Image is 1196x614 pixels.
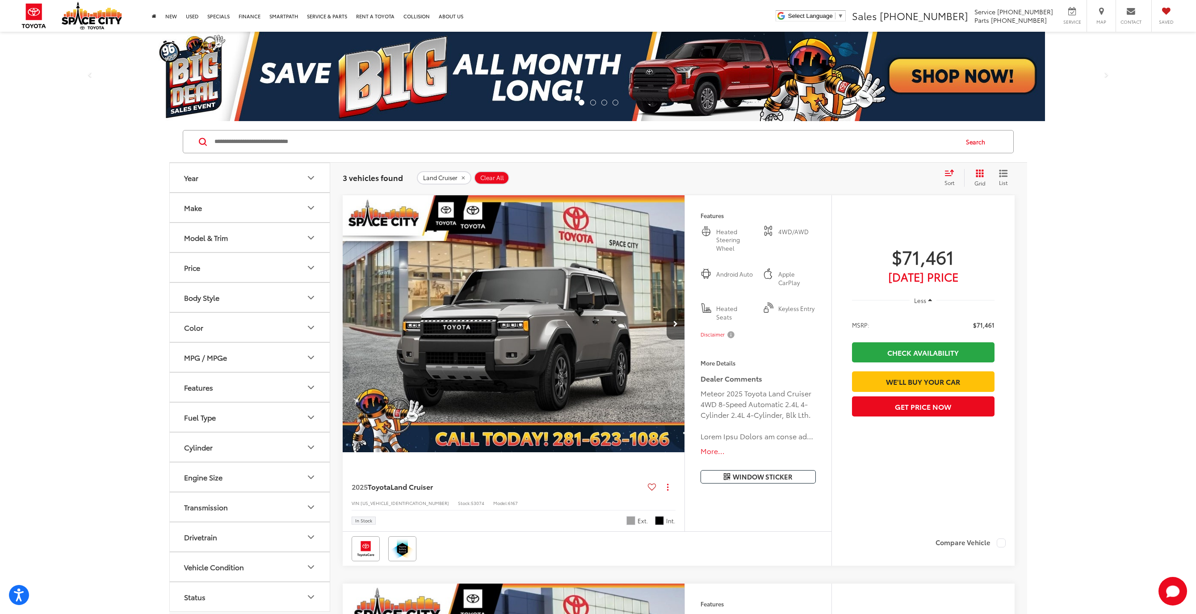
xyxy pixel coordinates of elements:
span: Sort [944,179,954,186]
button: MPG / MPGeMPG / MPGe [170,343,331,372]
div: Body Style [306,292,316,303]
div: Drivetrain [306,532,316,543]
button: TransmissionTransmission [170,492,331,521]
span: dropdown dots [667,484,668,491]
span: VIN: [352,500,361,506]
span: $71,461 [973,320,995,329]
span: Less [914,296,926,304]
button: Fuel TypeFuel Type [170,403,331,432]
span: Apple CarPlay [778,270,816,286]
button: DrivetrainDrivetrain [170,522,331,551]
span: 3 vehicles found [343,172,403,183]
button: Get Price Now [852,396,995,416]
span: Select Language [788,13,833,19]
button: Model & TrimModel & Trim [170,223,331,252]
span: Android Auto [716,270,754,286]
div: Status [306,592,316,602]
span: [PHONE_NUMBER] [991,16,1047,25]
span: Grid [974,179,986,187]
span: Model: [493,500,508,506]
div: Engine Size [184,473,222,481]
a: 2025 Toyota Land Cruiser Land Cruiser2025 Toyota Land Cruiser Land Cruiser2025 Toyota Land Cruise... [342,195,686,452]
span: Service [1062,19,1082,25]
span: Heated Seats [716,304,754,321]
div: Year [306,172,316,183]
button: CylinderCylinder [170,433,331,462]
span: Stock: [458,500,471,506]
svg: Start Chat [1158,577,1187,606]
button: Search [957,130,998,153]
button: List View [992,169,1015,187]
div: Model & Trim [184,233,228,242]
div: Fuel Type [306,412,316,423]
a: Select Language​ [788,13,843,19]
img: Big Deal Sales Event [151,32,1045,121]
span: Map [1091,19,1111,25]
div: Year [184,173,198,182]
div: Body Style [184,293,219,302]
span: Int. [666,517,676,525]
div: Color [306,322,316,333]
div: Vehicle Condition [306,562,316,572]
div: Cylinder [306,442,316,453]
button: FeaturesFeatures [170,373,331,402]
span: Service [974,7,995,16]
img: 2025 Toyota Land Cruiser Land Cruiser [342,195,686,453]
button: Toggle Chat Window [1158,577,1187,606]
span: Ext. [638,517,648,525]
div: Transmission [184,503,228,511]
a: Check Availability [852,342,995,362]
div: Price [184,263,200,272]
div: Model & Trim [306,232,316,243]
a: 2025ToyotaLand Cruiser [352,482,645,492]
div: Engine Size [306,472,316,483]
span: 6167 [508,500,518,506]
h5: Dealer Comments [701,373,815,384]
div: Fuel Type [184,413,216,421]
span: Heated Steering Wheel [716,227,754,252]
button: YearYear [170,163,331,192]
span: 4WD/AWD [778,227,816,252]
button: Window Sticker [701,470,815,484]
span: Land Cruiser [423,174,457,181]
img: Space City Toyota [62,2,122,29]
div: Transmission [306,502,316,513]
button: Grid View [964,169,992,187]
span: Toyota [368,481,390,492]
div: 2025 Toyota Land Cruiser Land Cruiser 0 [342,195,686,452]
label: Compare Vehicle [936,538,1006,547]
button: remove Land%20Cruiser [417,171,471,185]
span: [PHONE_NUMBER] [997,7,1053,16]
span: Meteor Shower [626,516,635,525]
span: MSRP: [852,320,869,329]
div: Price [306,262,316,273]
div: Meteor 2025 Toyota Land Cruiser 4WD 8-Speed Automatic 2.4L 4-Cylinder 2.4L 4-Cylinder, Blk Lth. L... [701,388,815,442]
span: Window Sticker [733,472,793,481]
button: PricePrice [170,253,331,282]
span: Land Cruiser [390,481,433,492]
span: Contact [1120,19,1141,25]
div: Drivetrain [184,533,217,541]
div: Color [184,323,203,332]
button: ColorColor [170,313,331,342]
span: Parts [974,16,989,25]
span: [PHONE_NUMBER] [880,8,968,23]
button: Actions [660,479,676,495]
div: Vehicle Condition [184,563,244,571]
button: Less [910,292,936,308]
span: Clear All [480,174,504,181]
div: Make [184,203,202,212]
button: Disclaimer [701,325,736,344]
img: Toyota Safety Sense [390,538,415,559]
button: MakeMake [170,193,331,222]
div: Make [306,202,316,213]
span: Keyless Entry [778,304,816,321]
span: ▼ [838,13,843,19]
button: Vehicle ConditionVehicle Condition [170,552,331,581]
form: Search by Make, Model, or Keyword [214,131,957,152]
span: 53074 [471,500,484,506]
span: 2025 [352,481,368,492]
span: ​ [835,13,835,19]
span: In Stock [355,518,372,523]
button: More... [701,446,815,456]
